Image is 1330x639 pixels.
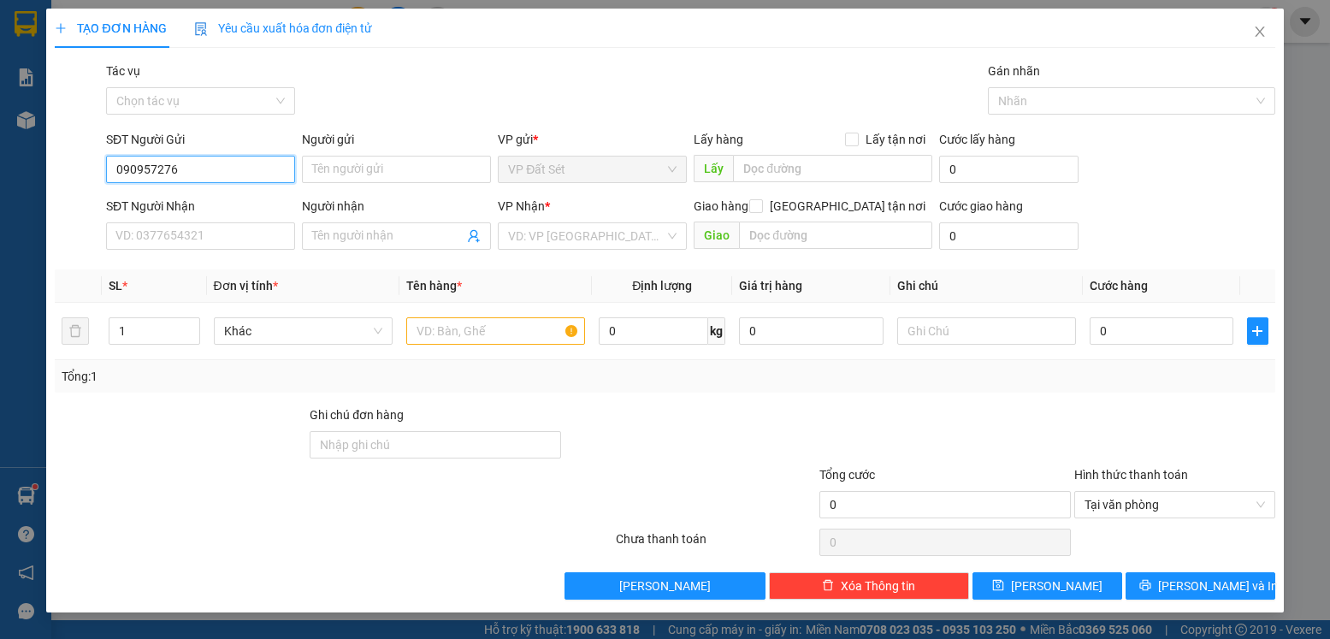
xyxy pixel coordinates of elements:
[694,155,733,182] span: Lấy
[106,130,295,149] div: SĐT Người Gửi
[1236,9,1284,56] button: Close
[5,110,180,121] span: [PERSON_NAME]:
[1248,324,1267,338] span: plus
[1011,577,1102,595] span: [PERSON_NAME]
[498,199,545,213] span: VP Nhận
[46,92,210,106] span: -----------------------------------------
[38,124,104,134] span: 07:13:17 [DATE]
[992,579,1004,593] span: save
[739,317,883,345] input: 0
[55,21,166,35] span: TẠO ĐƠN HÀNG
[5,124,104,134] span: In ngày:
[939,133,1015,146] label: Cước lấy hàng
[733,155,931,182] input: Dọc đường
[822,579,834,593] span: delete
[194,21,373,35] span: Yêu cầu xuất hóa đơn điện tử
[769,572,969,600] button: deleteXóa Thông tin
[302,197,491,216] div: Người nhận
[224,318,382,344] span: Khác
[1158,577,1278,595] span: [PERSON_NAME] và In
[632,279,692,293] span: Định lượng
[62,367,514,386] div: Tổng: 1
[86,109,180,121] span: VPDS1410250004
[1085,492,1264,518] span: Tại văn phòng
[508,157,677,182] span: VP Đất Sét
[859,130,932,149] span: Lấy tận nơi
[972,572,1122,600] button: save[PERSON_NAME]
[619,577,711,595] span: [PERSON_NAME]
[214,279,278,293] span: Đơn vị tính
[135,27,230,49] span: Bến xe [GEOGRAPHIC_DATA]
[109,279,122,293] span: SL
[841,577,915,595] span: Xóa Thông tin
[988,64,1040,78] label: Gán nhãn
[135,76,210,86] span: Hotline: 19001152
[1253,25,1267,38] span: close
[939,222,1079,250] input: Cước giao hàng
[310,408,404,422] label: Ghi chú đơn hàng
[194,22,208,36] img: icon
[614,530,818,559] div: Chưa thanh toán
[939,199,1023,213] label: Cước giao hàng
[739,222,931,249] input: Dọc đường
[939,156,1079,183] input: Cước lấy hàng
[1126,572,1275,600] button: printer[PERSON_NAME] và In
[498,130,687,149] div: VP gửi
[106,197,295,216] div: SĐT Người Nhận
[897,317,1076,345] input: Ghi Chú
[565,572,765,600] button: [PERSON_NAME]
[694,199,748,213] span: Giao hàng
[406,317,585,345] input: VD: Bàn, Ghế
[763,197,932,216] span: [GEOGRAPHIC_DATA] tận nơi
[1074,468,1188,482] label: Hình thức thanh toán
[406,279,462,293] span: Tên hàng
[135,51,235,73] span: 01 Võ Văn Truyện, KP.1, Phường 2
[467,229,481,243] span: user-add
[310,431,561,459] input: Ghi chú đơn hàng
[890,269,1083,303] th: Ghi chú
[62,317,89,345] button: delete
[819,468,875,482] span: Tổng cước
[1090,279,1148,293] span: Cước hàng
[739,279,802,293] span: Giá trị hàng
[694,222,739,249] span: Giao
[106,64,140,78] label: Tác vụ
[135,9,234,24] strong: ĐỒNG PHƯỚC
[694,133,743,146] span: Lấy hàng
[6,10,82,86] img: logo
[1247,317,1268,345] button: plus
[55,22,67,34] span: plus
[302,130,491,149] div: Người gửi
[708,317,725,345] span: kg
[1139,579,1151,593] span: printer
